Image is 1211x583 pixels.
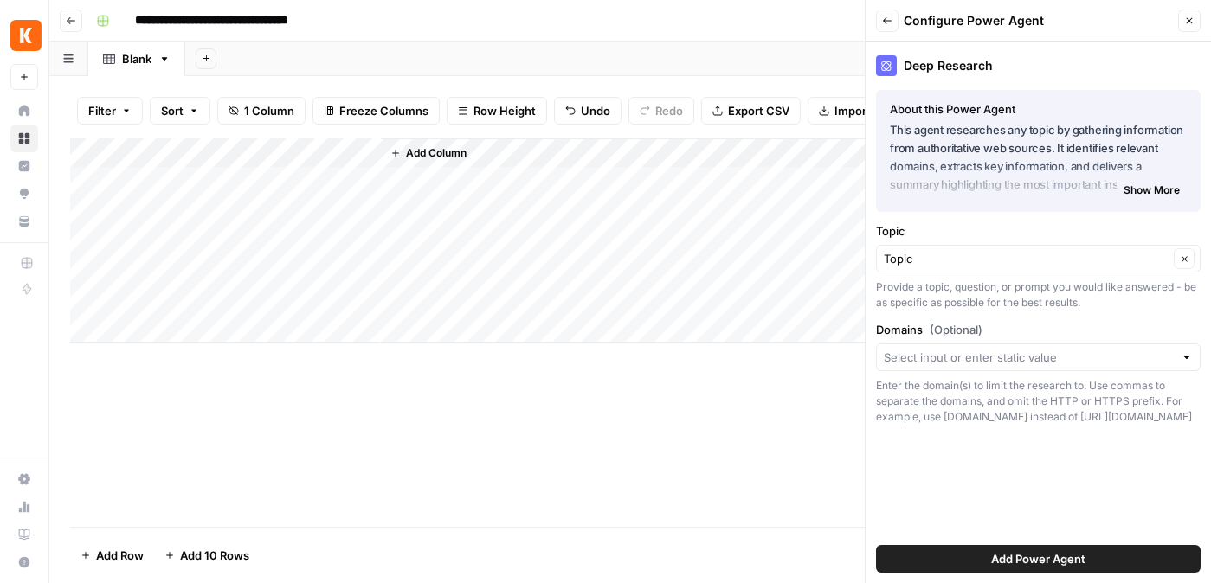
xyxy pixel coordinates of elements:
[884,349,1174,366] input: Select input or enter static value
[1124,183,1180,198] span: Show More
[10,493,38,521] a: Usage
[180,547,249,564] span: Add 10 Rows
[383,142,473,164] button: Add Column
[96,547,144,564] span: Add Row
[834,102,897,119] span: Import CSV
[10,548,38,576] button: Help + Support
[876,378,1201,425] div: Enter the domain(s) to limit the research to. Use commas to separate the domains, and omit the HT...
[728,102,789,119] span: Export CSV
[876,321,1201,338] label: Domains
[447,97,547,125] button: Row Height
[10,208,38,235] a: Your Data
[554,97,622,125] button: Undo
[890,121,1187,195] p: This agent researches any topic by gathering information from authoritative web sources. It ident...
[884,250,1169,267] input: Topic
[122,50,151,67] div: Blank
[581,102,610,119] span: Undo
[10,97,38,125] a: Home
[876,279,1201,311] div: Provide a topic, question, or prompt you would like answered - be as specific as possible for the...
[10,152,38,180] a: Insights
[1117,179,1187,202] button: Show More
[991,550,1085,567] span: Add Power Agent
[473,102,536,119] span: Row Height
[77,97,143,125] button: Filter
[154,541,260,569] button: Add 10 Rows
[150,97,210,125] button: Sort
[10,125,38,152] a: Browse
[161,102,184,119] span: Sort
[70,541,154,569] button: Add Row
[655,102,683,119] span: Redo
[808,97,908,125] button: Import CSV
[339,102,428,119] span: Freeze Columns
[10,20,42,51] img: Kayak Logo
[406,145,467,161] span: Add Column
[10,465,38,493] a: Settings
[10,180,38,208] a: Opportunities
[876,55,1201,76] div: Deep Research
[88,42,185,76] a: Blank
[312,97,440,125] button: Freeze Columns
[628,97,694,125] button: Redo
[10,14,38,57] button: Workspace: Kayak
[876,222,1201,240] label: Topic
[701,97,801,125] button: Export CSV
[10,521,38,548] a: Learning Hub
[930,321,982,338] span: (Optional)
[217,97,306,125] button: 1 Column
[876,545,1201,573] button: Add Power Agent
[88,102,116,119] span: Filter
[890,100,1187,118] div: About this Power Agent
[244,102,294,119] span: 1 Column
